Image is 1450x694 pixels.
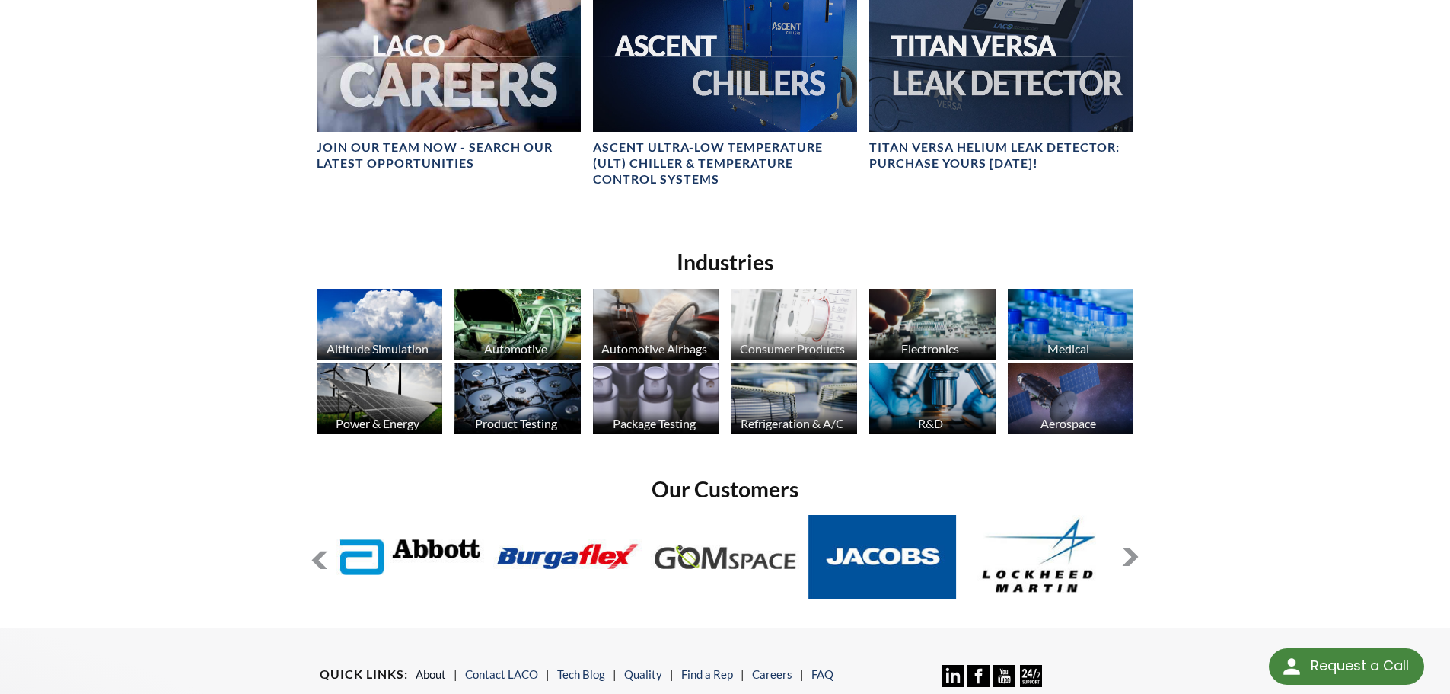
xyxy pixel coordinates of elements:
[1005,416,1133,430] div: Aerospace
[869,363,996,434] img: industry_R_D_670x376.jpg
[731,289,857,360] img: industry_Consumer_670x376.jpg
[869,289,996,360] img: industry_Electronics_670x376.jpg
[317,289,443,360] img: industry_AltitudeSim_670x376.jpg
[593,139,857,187] h4: Ascent Ultra-Low Temperature (ULT) Chiller & Temperature Control Systems
[317,363,443,434] img: industry_Power-2_670x376.jpg
[1280,654,1304,679] img: round button
[591,341,718,356] div: Automotive Airbags
[593,289,719,363] a: Automotive Airbags
[752,667,792,681] a: Careers
[317,289,443,363] a: Altitude Simulation
[731,289,857,363] a: Consumer Products
[867,341,994,356] div: Electronics
[731,363,857,434] img: industry_HVAC_670x376.jpg
[869,289,996,363] a: Electronics
[314,341,441,356] div: Altitude Simulation
[869,363,996,438] a: R&D
[465,667,538,681] a: Contact LACO
[1311,648,1409,683] div: Request a Call
[452,341,579,356] div: Automotive
[1008,363,1134,438] a: Aerospace
[317,363,443,438] a: Power & Energy
[1008,289,1134,363] a: Medical
[1269,648,1424,685] div: Request a Call
[593,289,719,360] img: industry_Auto-Airbag_670x376.jpg
[869,139,1133,171] h4: TITAN VERSA Helium Leak Detector: Purchase Yours [DATE]!
[557,667,605,681] a: Tech Blog
[593,363,719,434] img: industry_Package_670x376.jpg
[1008,363,1134,434] img: Artboard_1.jpg
[1020,676,1042,689] a: 24/7 Support
[593,363,719,438] a: Package Testing
[494,515,642,598] img: Burgaflex.jpg
[336,515,485,598] img: Abbott-Labs.jpg
[591,416,718,430] div: Package Testing
[681,667,733,681] a: Find a Rep
[311,248,1140,277] h2: Industries
[731,363,857,438] a: Refrigeration & A/C
[651,515,799,598] img: GOM-Space.jpg
[314,416,441,430] div: Power & Energy
[452,416,579,430] div: Product Testing
[728,416,856,430] div: Refrigeration & A/C
[728,341,856,356] div: Consumer Products
[454,289,581,363] a: Automotive
[808,515,957,598] img: Jacobs.jpg
[966,515,1114,598] img: Lockheed-Martin.jpg
[454,363,581,434] img: industry_ProductTesting_670x376.jpg
[1008,289,1134,360] img: industry_Medical_670x376.jpg
[1020,665,1042,687] img: 24/7 Support Icon
[317,139,581,171] h4: Join our team now - SEARCH OUR LATEST OPPORTUNITIES
[811,667,833,681] a: FAQ
[1005,341,1133,356] div: Medical
[454,363,581,438] a: Product Testing
[320,667,408,683] h4: Quick Links
[867,416,994,430] div: R&D
[454,289,581,360] img: industry_Automotive_670x376.jpg
[624,667,662,681] a: Quality
[416,667,446,681] a: About
[311,475,1140,504] h2: Our Customers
